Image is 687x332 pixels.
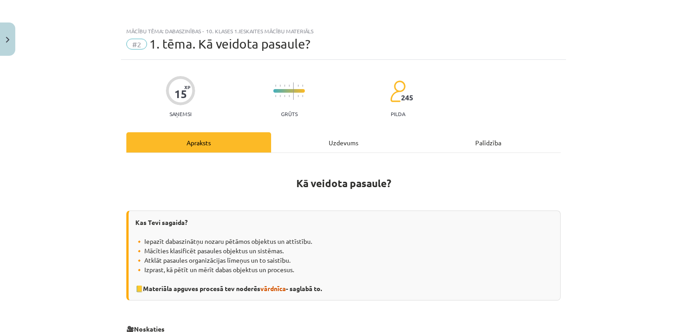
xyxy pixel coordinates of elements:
[184,85,190,90] span: XP
[284,85,285,87] img: icon-short-line-57e1e144782c952c97e751825c79c345078a6d821885a25fce030b3d8c18986b.svg
[391,111,405,117] p: pilda
[298,95,299,97] img: icon-short-line-57e1e144782c952c97e751825c79c345078a6d821885a25fce030b3d8c18986b.svg
[275,85,276,87] img: icon-short-line-57e1e144782c952c97e751825c79c345078a6d821885a25fce030b3d8c18986b.svg
[135,218,187,226] strong: Kas Tevi sagaida?
[126,211,561,301] div: 🔸 Iepazīt dabaszinātņu nozaru pētāmos objektus un attīstību. 🔸 Mācīties klasificēt pasaules objek...
[166,111,195,117] p: Saņemsi
[416,132,561,153] div: Palīdzība
[302,95,303,97] img: icon-short-line-57e1e144782c952c97e751825c79c345078a6d821885a25fce030b3d8c18986b.svg
[289,95,290,97] img: icon-short-line-57e1e144782c952c97e751825c79c345078a6d821885a25fce030b3d8c18986b.svg
[271,132,416,153] div: Uzdevums
[143,284,322,292] strong: Materiāla apguves procesā tev noderēs - saglabā to.
[275,95,276,97] img: icon-short-line-57e1e144782c952c97e751825c79c345078a6d821885a25fce030b3d8c18986b.svg
[126,28,561,34] div: Mācību tēma: Dabaszinības - 10. klases 1.ieskaites mācību materiāls
[390,80,406,103] img: students-c634bb4e5e11cddfef0936a35e636f08e4e9abd3cc4e673bd6f9a4125e45ecb1.svg
[284,95,285,97] img: icon-short-line-57e1e144782c952c97e751825c79c345078a6d821885a25fce030b3d8c18986b.svg
[298,85,299,87] img: icon-short-line-57e1e144782c952c97e751825c79c345078a6d821885a25fce030b3d8c18986b.svg
[126,132,271,153] div: Apraksts
[296,177,391,190] strong: Kā veidota pasaule?
[6,37,9,43] img: icon-close-lesson-0947bae3869378f0d4975bcd49f059093ad1ed9edebbc8119c70593378902aed.svg
[401,94,413,102] span: 245
[260,284,286,292] a: vārdnīca
[302,85,303,87] img: icon-short-line-57e1e144782c952c97e751825c79c345078a6d821885a25fce030b3d8c18986b.svg
[281,111,298,117] p: Grūts
[126,39,147,49] span: #2
[174,88,187,100] div: 15
[149,36,310,51] span: 1. tēma. Kā veidota pasaule?
[293,82,294,100] img: icon-long-line-d9ea69661e0d244f92f715978eff75569469978d946b2353a9bb055b3ed8787d.svg
[289,85,290,87] img: icon-short-line-57e1e144782c952c97e751825c79c345078a6d821885a25fce030b3d8c18986b.svg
